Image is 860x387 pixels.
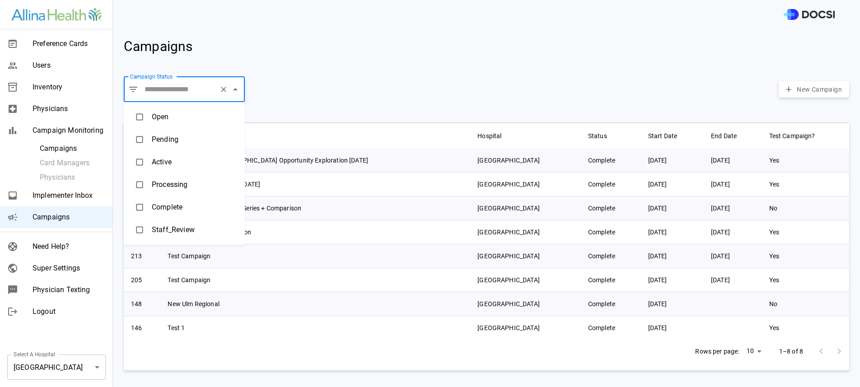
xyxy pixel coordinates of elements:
td: No [762,292,849,316]
td: [DATE] [641,244,704,268]
td: Complete [581,292,641,316]
td: Test Campaign - [GEOGRAPHIC_DATA] Opportunity Exploration [DATE] [160,149,470,173]
td: Yes [762,244,849,268]
label: Select A Hospital [14,350,55,358]
li: Pending [124,128,245,151]
td: 205 [124,268,160,292]
span: Need Help? [33,241,105,252]
button: New Campaign [779,81,849,98]
td: Test Campaign [160,268,470,292]
td: [DATE] [704,244,762,268]
span: Campaigns [124,38,192,54]
span: Campaigns [33,212,105,223]
span: Implementer Inbox [33,190,105,201]
th: Status [581,123,641,149]
p: 1–8 of 8 [779,347,803,356]
td: [DATE] [704,196,762,220]
p: Rows per page: [695,347,739,356]
td: Complete [581,196,641,220]
td: [GEOGRAPHIC_DATA] [470,268,581,292]
td: [DATE] [704,149,762,173]
td: [GEOGRAPHIC_DATA] [470,220,581,244]
td: 146 [124,316,160,340]
td: [DATE] [641,316,704,340]
td: Complete [581,149,641,173]
td: 213 [124,244,160,268]
th: Hospital [470,123,581,149]
li: Complete [124,196,245,219]
img: Site Logo [11,8,102,21]
td: [GEOGRAPHIC_DATA] [470,316,581,340]
button: Close [229,83,242,96]
span: Physicians [33,103,105,114]
td: [GEOGRAPHIC_DATA] [470,172,581,196]
li: Active [124,151,245,173]
td: [DATE] [641,292,704,316]
td: New Ulm Regional [160,292,470,316]
td: [DATE] [704,220,762,244]
td: [DATE] [641,172,704,196]
td: No [762,196,849,220]
td: Test Campaign [160,244,470,268]
td: Complete [581,316,641,340]
span: Logout [33,306,105,317]
span: Campaigns [40,143,105,154]
th: Start Date [641,123,704,149]
li: Staff_Review [124,219,245,241]
td: [GEOGRAPHIC_DATA] [470,244,581,268]
td: [GEOGRAPHIC_DATA] [470,196,581,220]
span: Campaign Monitoring [33,125,105,136]
td: Actual (Not Test) Q1 Time Series + Comparison [160,196,470,220]
td: Yes [762,316,849,340]
li: Processing [124,173,245,196]
td: Yes [762,172,849,196]
li: Open [124,106,245,128]
img: DOCSI Logo [784,9,835,20]
td: [DATE] [704,268,762,292]
td: Complete [581,220,641,244]
td: Complete [581,244,641,268]
td: 148 [124,292,160,316]
span: Users [33,60,105,71]
td: Complete [581,172,641,196]
div: 10 [743,345,765,358]
label: Campaign Status [130,73,173,80]
span: Physician Texting [33,284,105,295]
td: Test 1 [160,316,470,340]
td: [DATE] [704,172,762,196]
span: Preference Cards [33,38,105,49]
th: Test Campaign? [762,123,849,149]
span: Super Settings [33,263,105,274]
span: Inventory [33,82,105,93]
button: Clear [217,83,230,96]
td: Yes [762,149,849,173]
td: [DATE] [641,220,704,244]
td: [DATE] [641,268,704,292]
td: Opportunity Exploration - [DATE] [160,172,470,196]
div: [GEOGRAPHIC_DATA] [7,354,106,380]
th: End Date [704,123,762,149]
td: [GEOGRAPHIC_DATA] [470,292,581,316]
td: [DATE] [641,149,704,173]
td: [DATE] [641,196,704,220]
td: Q1 Time Series + Comparison [160,220,470,244]
td: Yes [762,268,849,292]
td: [GEOGRAPHIC_DATA] [470,149,581,173]
th: Name [160,123,470,149]
td: Complete [581,268,641,292]
td: Yes [762,220,849,244]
